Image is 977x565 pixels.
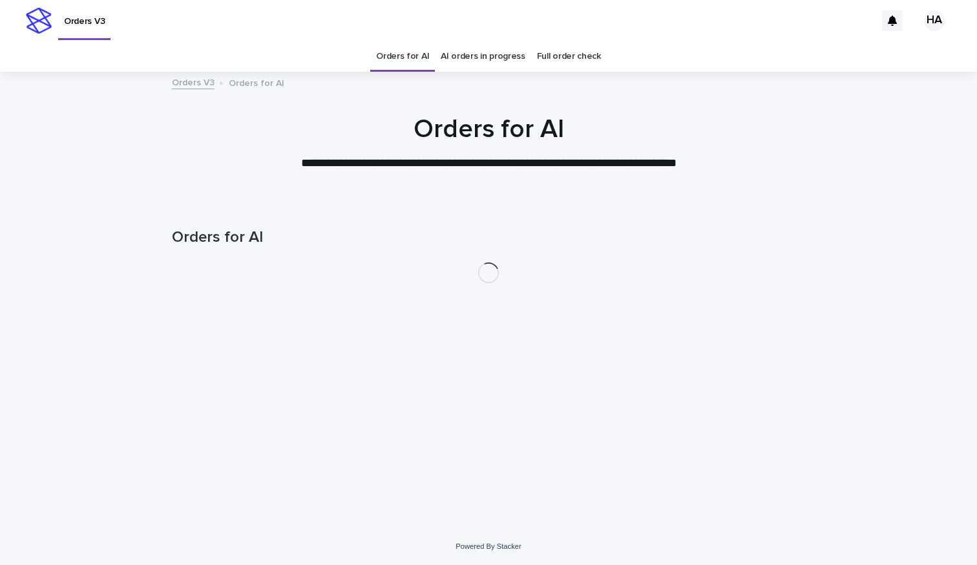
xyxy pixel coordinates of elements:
h1: Orders for AI [172,114,805,145]
a: Full order check [537,41,601,72]
div: HA [924,10,945,31]
a: Powered By Stacker [456,542,521,550]
a: Orders for AI [376,41,429,72]
img: stacker-logo-s-only.png [26,8,52,34]
h1: Orders for AI [172,228,805,247]
a: AI orders in progress [441,41,525,72]
a: Orders V3 [172,74,215,89]
p: Orders for AI [229,75,284,89]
